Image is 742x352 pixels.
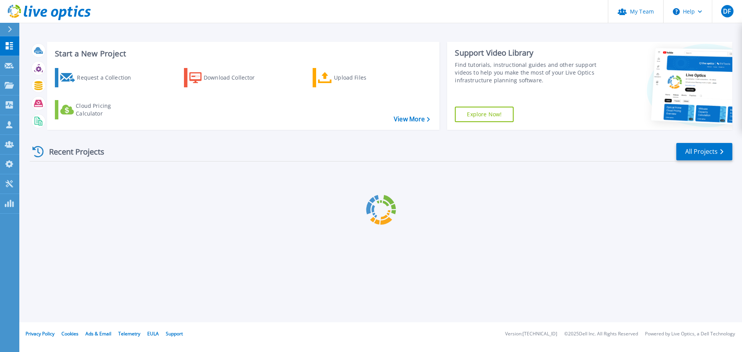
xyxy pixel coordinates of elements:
a: EULA [147,330,159,337]
a: Download Collector [184,68,270,87]
span: DF [723,8,731,14]
div: Download Collector [204,70,265,85]
a: Cookies [61,330,78,337]
div: Recent Projects [30,142,115,161]
div: Support Video Library [455,48,600,58]
a: Privacy Policy [26,330,54,337]
a: Request a Collection [55,68,141,87]
div: Upload Files [334,70,396,85]
a: All Projects [676,143,732,160]
div: Request a Collection [77,70,139,85]
li: Powered by Live Optics, a Dell Technology [645,332,735,337]
a: Support [166,330,183,337]
li: © 2025 Dell Inc. All Rights Reserved [564,332,638,337]
a: View More [394,116,430,123]
a: Upload Files [313,68,399,87]
a: Telemetry [118,330,140,337]
div: Cloud Pricing Calculator [76,102,138,117]
a: Cloud Pricing Calculator [55,100,141,119]
a: Explore Now! [455,107,514,122]
a: Ads & Email [85,330,111,337]
li: Version: [TECHNICAL_ID] [505,332,557,337]
div: Find tutorials, instructional guides and other support videos to help you make the most of your L... [455,61,600,84]
h3: Start a New Project [55,49,430,58]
